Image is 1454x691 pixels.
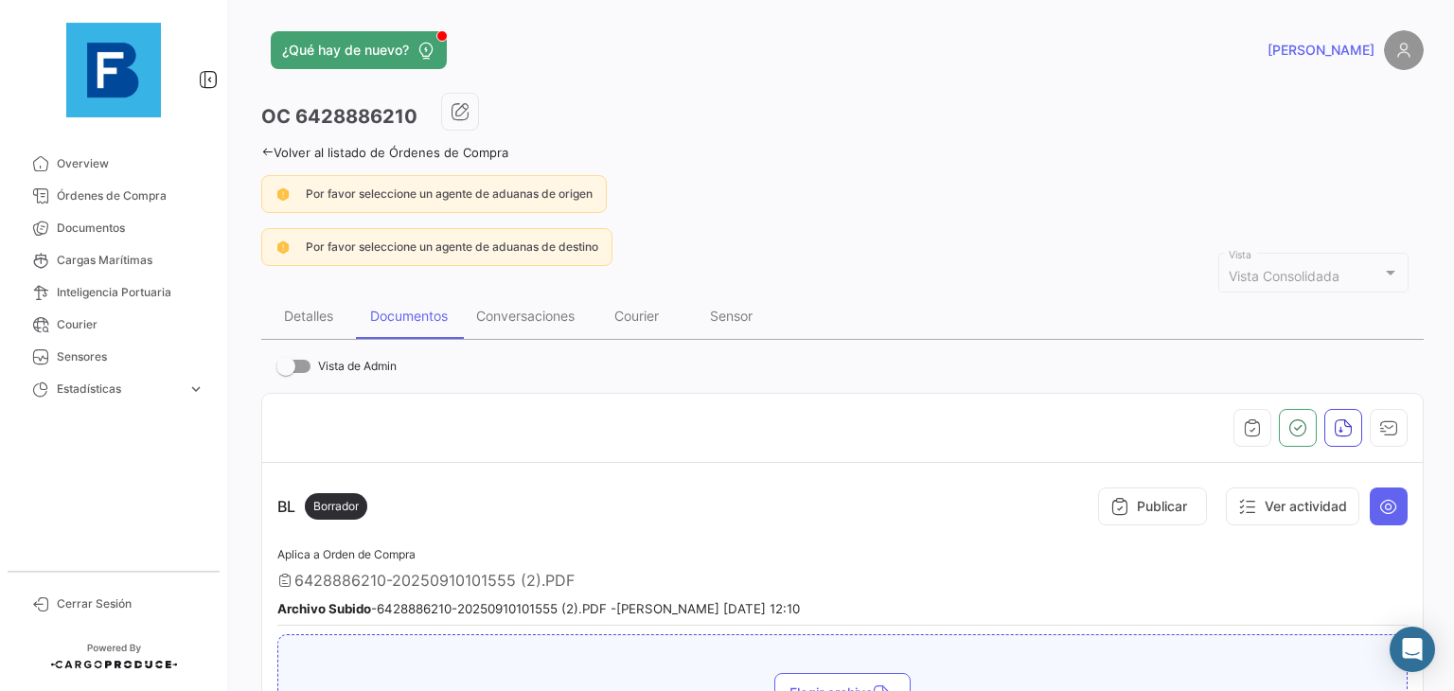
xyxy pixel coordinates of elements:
span: Cargas Marítimas [57,252,204,269]
button: Publicar [1098,487,1207,525]
button: Ver actividad [1226,487,1359,525]
a: Documentos [15,212,212,244]
a: Sensores [15,341,212,373]
span: ¿Qué hay de nuevo? [282,41,409,60]
span: Inteligencia Portuaria [57,284,204,301]
span: [PERSON_NAME] [1268,41,1374,60]
img: placeholder-user.png [1384,30,1424,70]
div: Sensor [710,308,753,324]
span: 6428886210-20250910101555 (2).PDF [294,571,575,590]
a: Volver al listado de Órdenes de Compra [261,145,508,160]
span: Courier [57,316,204,333]
small: - 6428886210-20250910101555 (2).PDF - [PERSON_NAME] [DATE] 12:10 [277,601,800,616]
span: Aplica a Orden de Compra [277,547,416,561]
span: Órdenes de Compra [57,187,204,204]
div: Courier [614,308,659,324]
p: BL [277,493,367,520]
span: Vista de Admin [318,355,397,378]
span: Por favor seleccione un agente de aduanas de origen [306,186,593,201]
a: Cargas Marítimas [15,244,212,276]
a: Órdenes de Compra [15,180,212,212]
div: Conversaciones [476,308,575,324]
img: 12429640-9da8-4fa2-92c4-ea5716e443d2.jpg [66,23,161,117]
a: Overview [15,148,212,180]
span: Borrador [313,498,359,515]
span: Vista Consolidada [1229,268,1339,284]
a: Inteligencia Portuaria [15,276,212,309]
h3: OC 6428886210 [261,103,417,130]
span: Estadísticas [57,381,180,398]
span: Cerrar Sesión [57,595,204,612]
div: Documentos [370,308,448,324]
b: Archivo Subido [277,601,371,616]
span: Overview [57,155,204,172]
div: Detalles [284,308,333,324]
span: Sensores [57,348,204,365]
a: Courier [15,309,212,341]
div: Abrir Intercom Messenger [1390,627,1435,672]
span: expand_more [187,381,204,398]
span: Documentos [57,220,204,237]
span: Por favor seleccione un agente de aduanas de destino [306,239,598,254]
button: ¿Qué hay de nuevo? [271,31,447,69]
